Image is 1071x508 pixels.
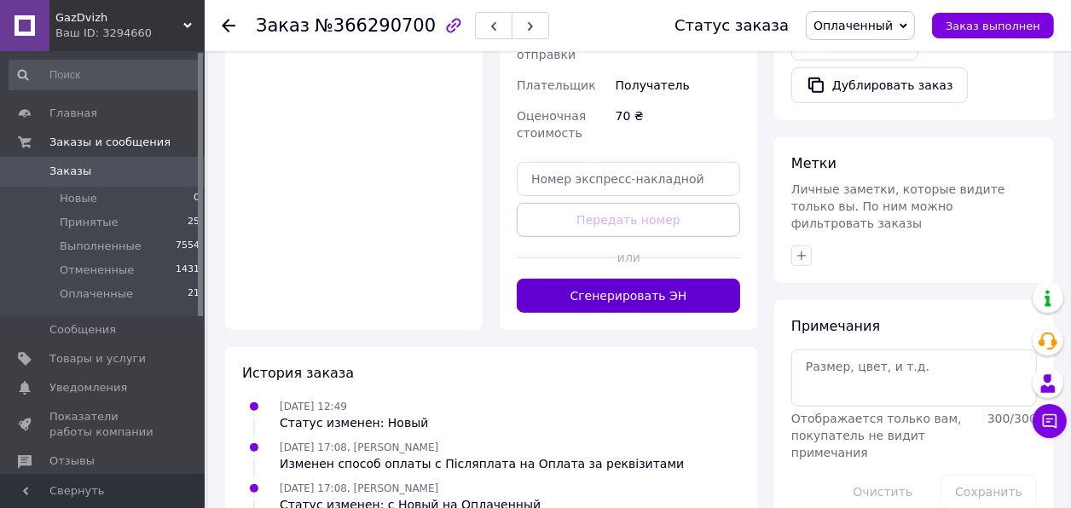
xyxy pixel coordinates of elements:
span: Дата отправки [517,31,576,61]
button: Чат с покупателем [1033,404,1067,438]
span: Заказы и сообщения [49,135,171,150]
span: Сообщения [49,322,116,338]
span: 0 [194,191,200,206]
span: Заказ выполнен [946,20,1040,32]
span: 300 / 300 [987,412,1037,425]
span: [DATE] 17:08, [PERSON_NAME] [280,482,438,494]
span: Принятые [60,215,119,230]
input: Поиск [9,60,201,90]
span: Метки [791,155,837,171]
span: 7554 [176,239,200,254]
span: Личные заметки, которые видите только вы. По ним можно фильтровать заказы [791,182,1005,230]
span: 25 [188,215,200,230]
div: Вернуться назад [222,17,235,34]
button: Заказ выполнен [932,13,1054,38]
span: История заказа [242,365,354,381]
button: Дублировать заказ [791,67,968,103]
span: 1431 [176,263,200,278]
div: Ваш ID: 3294660 [55,26,205,41]
span: Показатели работы компании [49,409,158,440]
span: [DATE] 12:49 [280,401,347,413]
div: Статус заказа [674,17,789,34]
span: Оценочная стоимость [517,109,586,140]
span: Главная [49,106,97,121]
div: 70 ₴ [612,101,744,148]
span: Примечания [791,318,880,334]
span: Заказ [256,15,310,36]
span: Отображается только вам, покупатель не видит примечания [791,412,962,459]
span: 21 [188,286,200,302]
span: или [617,249,640,266]
span: Отзывы [49,453,95,469]
div: Изменен способ оплаты с Післяплата на Оплата за реквізитами [280,455,684,472]
div: Статус изменен: Новый [280,414,428,431]
span: Новые [60,191,97,206]
span: Отмененные [60,263,134,278]
button: Сгенерировать ЭН [517,279,740,313]
span: Уведомления [49,380,127,395]
span: Оплаченный [813,19,893,32]
input: Номер экспресс-накладной [517,162,740,196]
span: Товары и услуги [49,351,146,367]
span: Выполненные [60,239,142,254]
span: [DATE] 17:08, [PERSON_NAME] [280,442,438,453]
span: Оплаченные [60,286,133,302]
span: №366290700 [315,15,436,36]
span: GazDvizh [55,10,183,26]
span: Плательщик [517,78,596,92]
span: Заказы [49,164,91,179]
div: Получатель [612,70,744,101]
